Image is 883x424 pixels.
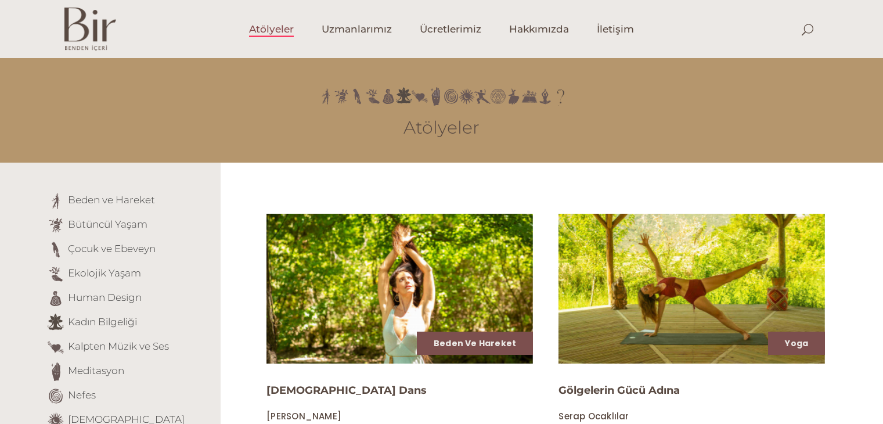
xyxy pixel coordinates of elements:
a: Nefes [68,389,96,401]
a: Serap Ocaklılar [558,411,629,422]
a: [PERSON_NAME] [266,411,341,422]
a: Yoga [785,337,808,349]
span: Atölyeler [249,23,294,36]
a: Bütüncül Yaşam [68,218,147,230]
a: Human Design [68,292,142,303]
span: İletişim [597,23,634,36]
a: Beden ve Hareket [68,194,155,206]
a: Kalpten Müzik ve Ses [68,340,169,352]
a: [DEMOGRAPHIC_DATA] Dans [266,384,427,397]
a: Kadın Bilgeliği [68,316,137,328]
span: Serap Ocaklılar [558,410,629,422]
a: Meditasyon [68,365,124,376]
span: Hakkımızda [509,23,569,36]
a: Çocuk ve Ebeveyn [68,243,156,254]
span: [PERSON_NAME] [266,410,341,422]
span: Ücretlerimiz [420,23,481,36]
a: Beden ve Hareket [434,337,516,349]
a: Ekolojik Yaşam [68,267,141,279]
a: Gölgelerin Gücü Adına [558,384,680,397]
span: Uzmanlarımız [322,23,392,36]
